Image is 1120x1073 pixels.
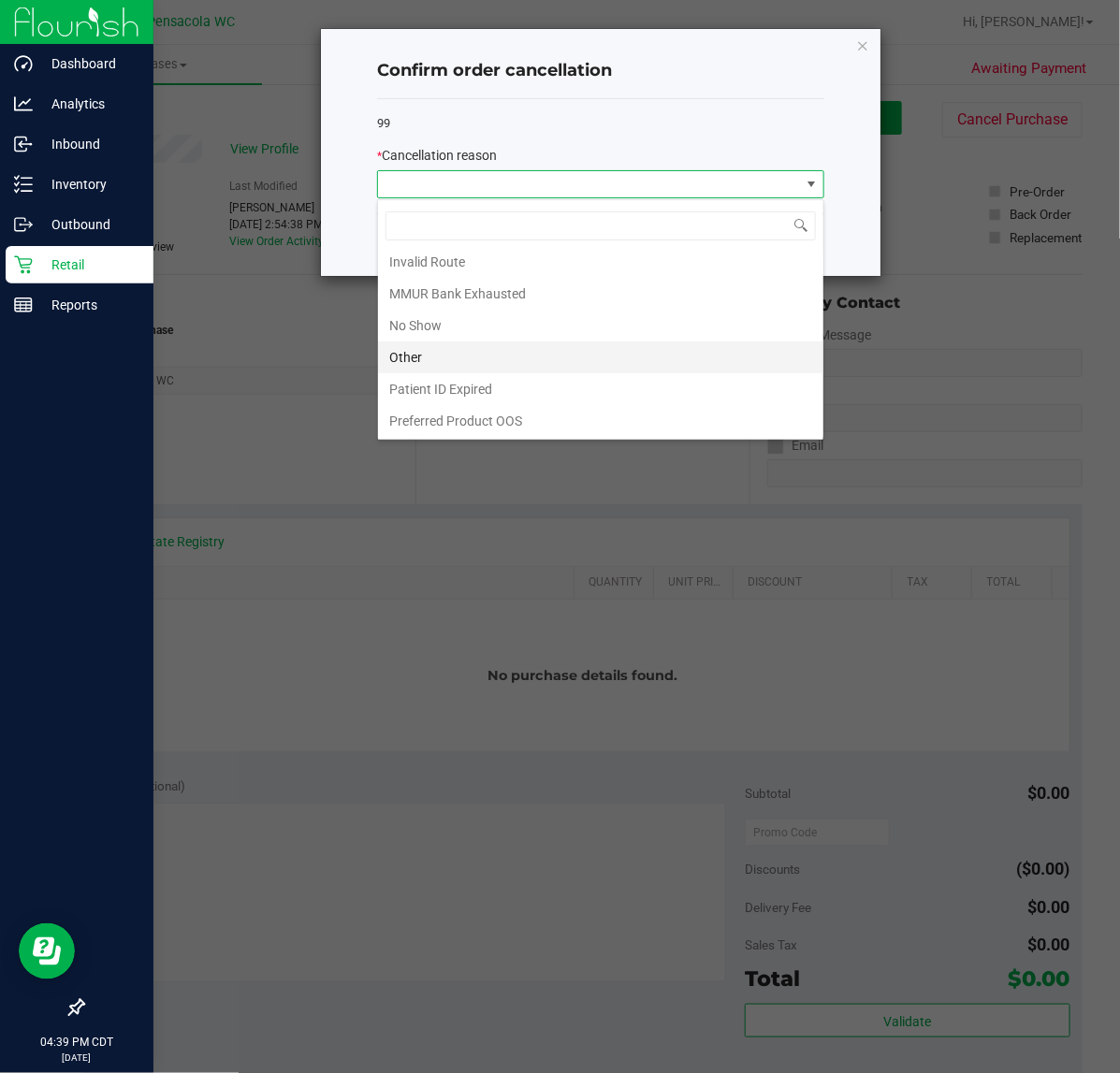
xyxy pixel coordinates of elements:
[378,246,823,278] li: Invalid Route
[378,310,823,341] li: No Show
[378,373,823,405] li: Patient ID Expired
[378,341,823,373] li: Other
[378,278,823,310] li: MMUR Bank Exhausted
[856,34,869,56] button: Close
[378,405,823,437] li: Preferred Product OOS
[382,148,497,163] span: Cancellation reason
[377,116,390,130] span: 99
[377,59,824,83] h4: Confirm order cancellation
[19,923,75,979] iframe: Resource center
